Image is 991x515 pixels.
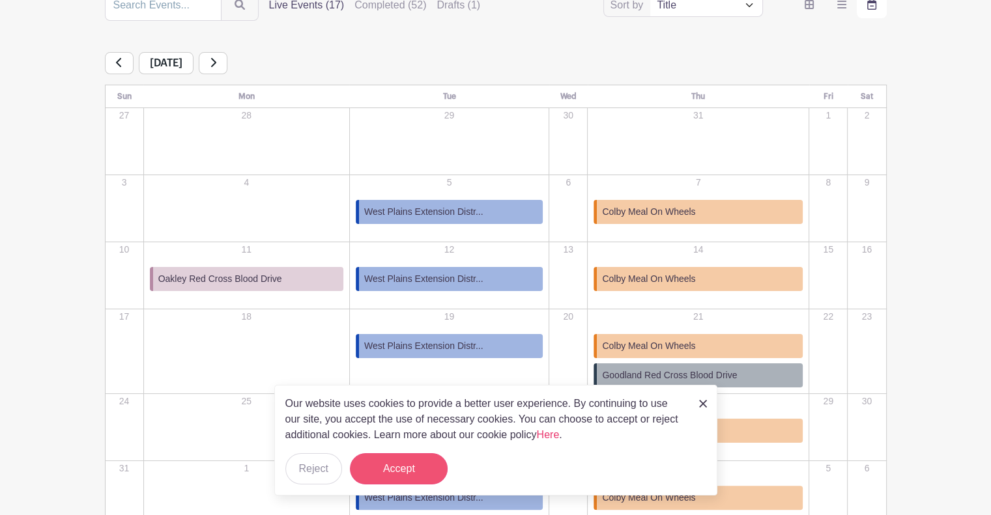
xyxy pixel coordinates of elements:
span: West Plains Extension Distr... [364,339,483,353]
p: 8 [810,176,846,189]
p: 10 [106,243,143,257]
img: close_button-5f87c8562297e5c2d7936805f587ecaba9071eb48480494691a3f1689db116b3.svg [699,400,707,408]
p: 22 [810,310,846,324]
p: 27 [106,109,143,122]
p: 30 [550,109,586,122]
p: 29 [810,395,846,408]
p: 2 [848,109,885,122]
p: 31 [106,462,143,475]
span: Oakley Red Cross Blood Drive [158,272,282,286]
p: 23 [848,310,885,324]
span: [DATE] [139,52,194,74]
p: 19 [351,310,548,324]
a: Colby Meal On Wheels [594,267,803,291]
p: 24 [106,395,143,408]
th: Wed [549,85,588,108]
a: West Plains Extension Distr... [356,334,543,358]
p: 29 [351,109,548,122]
p: 20 [550,310,586,324]
span: West Plains Extension Distr... [364,205,483,219]
p: 5 [810,462,846,475]
p: 11 [145,243,349,257]
p: 25 [145,395,349,408]
p: 6 [848,462,885,475]
p: 18 [145,310,349,324]
p: 31 [588,109,808,122]
p: 3 [106,176,143,189]
p: 17 [106,310,143,324]
p: 15 [810,243,846,257]
span: Goodland Red Cross Blood Drive [602,369,737,382]
a: West Plains Extension Distr... [356,486,543,510]
span: Colby Meal On Wheels [602,272,695,286]
a: West Plains Extension Distr... [356,267,543,291]
a: Here [537,429,560,440]
a: West Plains Extension Distr... [356,200,543,224]
a: Colby Meal On Wheels [594,334,803,358]
p: 1 [145,462,349,475]
p: 5 [351,176,548,189]
p: 13 [550,243,586,257]
span: Colby Meal On Wheels [602,491,695,505]
th: Sat [848,85,886,108]
p: 7 [588,176,808,189]
p: 30 [848,395,885,408]
th: Thu [588,85,809,108]
button: Reject [285,453,342,484]
p: 4 [145,176,349,189]
p: 21 [588,310,808,324]
a: Colby Meal On Wheels [594,200,803,224]
th: Fri [809,85,848,108]
span: West Plains Extension Distr... [364,491,483,505]
th: Sun [105,85,143,108]
p: 28 [145,109,349,122]
p: 9 [848,176,885,189]
span: Colby Meal On Wheels [602,339,695,353]
a: Oakley Red Cross Blood Drive [150,267,343,291]
span: Colby Meal On Wheels [602,205,695,219]
p: 12 [351,243,548,257]
p: 6 [550,176,586,189]
p: Our website uses cookies to provide a better user experience. By continuing to use our site, you ... [285,396,685,443]
p: 1 [810,109,846,122]
p: 14 [588,243,808,257]
th: Tue [349,85,549,108]
a: Colby Meal On Wheels [594,486,803,510]
p: 16 [848,243,885,257]
button: Accept [350,453,448,484]
th: Mon [143,85,349,108]
span: West Plains Extension Distr... [364,272,483,286]
a: Goodland Red Cross Blood Drive [594,363,803,387]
